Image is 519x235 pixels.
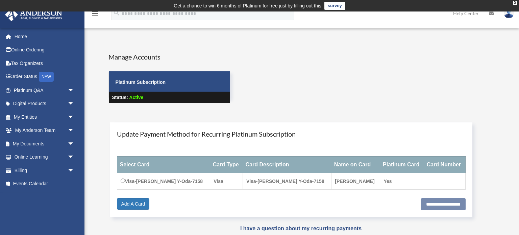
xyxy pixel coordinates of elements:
a: I have a question about my recurring payments [240,226,362,231]
a: My Documentsarrow_drop_down [5,137,84,150]
span: arrow_drop_down [68,150,81,164]
div: close [513,1,517,5]
td: [PERSON_NAME] [331,173,380,190]
strong: Status: [112,95,128,100]
h4: Update Payment Method for Recurring Platinum Subscription [117,129,466,139]
th: Select Card [117,156,210,173]
a: Order StatusNEW [5,70,84,84]
a: menu [91,12,99,18]
strong: Platinum Subscription [116,79,166,85]
a: Tax Organizers [5,56,84,70]
a: Digital Productsarrow_drop_down [5,97,84,111]
a: Add A Card [117,198,150,210]
th: Card Description [243,156,331,173]
a: survey [324,2,345,10]
span: arrow_drop_down [68,84,81,97]
img: User Pic [504,8,514,18]
th: Card Type [210,156,243,173]
span: arrow_drop_down [68,164,81,178]
th: Platinum Card [380,156,424,173]
span: arrow_drop_down [68,137,81,151]
a: My Anderson Teamarrow_drop_down [5,124,84,137]
a: Billingarrow_drop_down [5,164,84,177]
td: Visa-[PERSON_NAME] Y-Oda-7158 [243,173,331,190]
a: Platinum Q&Aarrow_drop_down [5,84,84,97]
span: arrow_drop_down [68,110,81,124]
img: Anderson Advisors Platinum Portal [3,8,64,21]
i: search [113,9,120,17]
span: arrow_drop_down [68,97,81,111]
a: Online Ordering [5,43,84,57]
a: Events Calendar [5,177,84,191]
td: Yes [380,173,424,190]
h4: Manage Accounts [108,52,230,62]
span: arrow_drop_down [68,124,81,138]
th: Card Number [424,156,466,173]
i: menu [91,9,99,18]
td: Visa [210,173,243,190]
a: My Entitiesarrow_drop_down [5,110,84,124]
a: Online Learningarrow_drop_down [5,150,84,164]
a: Home [5,30,84,43]
div: NEW [39,72,54,82]
span: Active [129,95,143,100]
td: Visa-[PERSON_NAME] Y-Oda-7158 [117,173,210,190]
div: Get a chance to win 6 months of Platinum for free just by filling out this [174,2,321,10]
th: Name on Card [331,156,380,173]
